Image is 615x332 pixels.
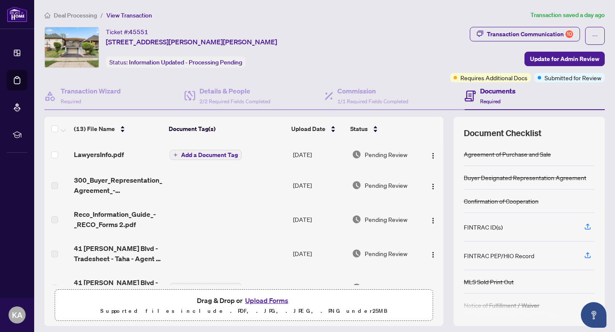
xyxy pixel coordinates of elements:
button: Logo [426,148,440,161]
span: Pending Review [365,249,407,258]
span: 45551 [129,28,148,36]
button: Upload Forms [243,295,291,306]
span: Drag & Drop orUpload FormsSupported files include .PDF, .JPG, .JPEG, .PNG under25MB [55,290,433,321]
img: Document Status [352,150,361,159]
div: Transaction Communication [487,27,573,41]
span: Requires Additional Docs [460,73,527,82]
span: [STREET_ADDRESS][PERSON_NAME][PERSON_NAME] [106,37,277,47]
span: Drag & Drop or [197,295,291,306]
button: Update for Admin Review [524,52,605,66]
td: [DATE] [290,202,348,236]
div: Ticket #: [106,27,148,37]
img: Logo [430,251,436,258]
span: Required [480,98,501,105]
span: Document Checklist [464,127,542,139]
span: 300_Buyer_Representation_Agreement_-_Authority_for_Purchase_or_Lease_-_A_-_PropTx-[PERSON_NAME] 1... [74,175,163,195]
div: 10 [565,30,573,38]
img: Logo [430,217,436,224]
button: Logo [426,178,440,192]
p: Supported files include .PDF, .JPG, .JPEG, .PNG under 25 MB [60,306,428,316]
div: Confirmation of Cooperation [464,196,539,206]
div: FINTRAC PEP/HIO Record [464,251,534,260]
td: [DATE] [290,168,348,202]
span: Information Updated - Processing Pending [129,58,242,66]
div: FINTRAC ID(s) [464,222,503,232]
span: Deal Processing [54,12,97,19]
div: Status: [106,56,246,68]
div: Notice of Fulfillment / Waiver [464,300,539,310]
td: [DATE] [290,141,348,168]
img: logo [7,6,27,22]
button: Add a Document Tag [170,150,242,160]
span: 41 [PERSON_NAME] Blvd - Tradesheet - Taha - Agent to review.pdf [74,243,163,264]
span: Upload Date [291,124,325,134]
h4: Commission [337,86,408,96]
span: LawyersInfo.pdf [74,149,124,160]
img: Logo [430,152,436,159]
div: MLS Sold Print Out [464,277,514,286]
div: Buyer Designated Representation Agreement [464,173,586,182]
li: / [100,10,103,20]
span: Pending Review [365,283,407,292]
h4: Documents [480,86,515,96]
button: Logo [426,213,440,226]
span: Required [61,98,81,105]
span: View Transaction [106,12,152,19]
span: Pending Review [365,181,407,190]
article: Transaction saved a day ago [530,10,605,20]
span: Status [350,124,368,134]
button: Add a Document Tag [170,283,242,293]
img: IMG-X12250511_1.jpg [45,27,99,67]
span: 2/2 Required Fields Completed [199,98,270,105]
button: Logo [426,281,440,294]
span: Pending Review [365,150,407,159]
span: KA [12,309,23,321]
span: Add a Document Tag [181,152,238,158]
div: Agreement of Purchase and Sale [464,149,551,159]
span: home [44,12,50,18]
span: plus [173,153,178,157]
span: Pending Review [365,215,407,224]
th: Document Tag(s) [165,117,288,141]
span: Update for Admin Review [530,52,599,66]
h4: Transaction Wizard [61,86,121,96]
img: Document Status [352,215,361,224]
img: Document Status [352,283,361,292]
img: Document Status [352,249,361,258]
button: Transaction Communication10 [470,27,580,41]
td: [DATE] [290,271,348,305]
button: Add a Document Tag [170,149,242,160]
span: Submitted for Review [545,73,601,82]
h4: Details & People [199,86,270,96]
td: [DATE] [290,236,348,271]
th: Upload Date [288,117,346,141]
span: ellipsis [592,33,598,39]
img: Document Status [352,181,361,190]
span: Reco_Information_Guide_-_RECO_Forms 2.pdf [74,209,163,230]
button: Logo [426,247,440,260]
span: 1/1 Required Fields Completed [337,98,408,105]
span: 41 [PERSON_NAME] Blvd - Tradesheet - [PERSON_NAME] - Agent to review.pdf [74,277,163,298]
span: Add a Document Tag [181,285,238,291]
th: Status [347,117,420,141]
span: (13) File Name [74,124,115,134]
th: (13) File Name [70,117,165,141]
button: Open asap [581,302,606,328]
img: Logo [430,183,436,190]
